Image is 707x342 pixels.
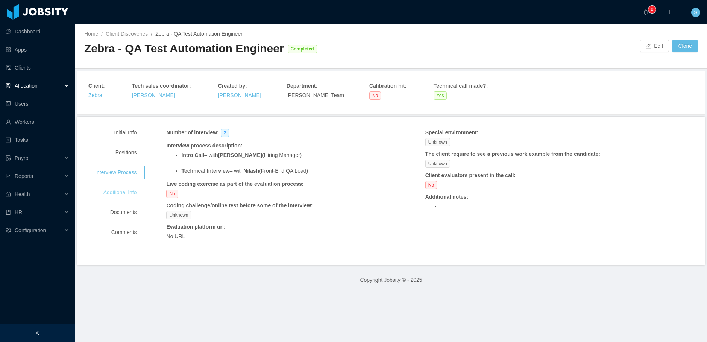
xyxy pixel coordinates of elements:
[243,168,259,174] strong: Nilash
[667,9,672,15] i: icon: plus
[425,194,468,200] strong: Additional notes :
[88,92,102,98] a: Zebra
[287,83,317,89] strong: Department :
[425,151,600,157] strong: The client require to see a previous work example from the candidate :
[6,155,11,161] i: icon: file-protect
[15,173,33,179] span: Reports
[6,173,11,179] i: icon: line-chart
[6,192,11,197] i: icon: medicine-box
[6,210,11,215] i: icon: book
[15,191,30,197] span: Health
[6,96,69,111] a: icon: robotUsers
[84,41,284,56] div: Zebra - QA Test Automation Engineer
[6,228,11,233] i: icon: setting
[86,185,146,199] div: Additional Info
[6,114,69,129] a: icon: userWorkers
[132,92,175,98] a: [PERSON_NAME]
[86,166,146,179] div: Interview Process
[6,42,69,57] a: icon: appstoreApps
[181,167,382,175] li: – with (Front-End QA Lead)
[86,205,146,219] div: Documents
[166,181,303,187] strong: Live coding exercise as part of the evaluation process :
[218,152,262,158] strong: [PERSON_NAME]
[694,8,697,17] span: S
[75,267,707,293] footer: Copyright Jobsity © - 2025
[288,45,317,53] span: Completed
[88,83,105,89] strong: Client :
[218,83,247,89] strong: Created by :
[15,227,46,233] span: Configuration
[166,190,178,198] span: No
[166,202,313,208] strong: Coding challenge/online test before some of the interview :
[181,152,204,158] strong: Intro Call
[425,129,479,135] strong: Special environment :
[15,155,31,161] span: Payroll
[155,31,243,37] span: Zebra - QA Test Automation Engineer
[369,83,407,89] strong: Calibration hit :
[86,126,146,140] div: Initial Info
[425,138,450,146] span: Unknown
[86,225,146,239] div: Comments
[672,40,698,52] button: Clone
[166,211,191,219] span: Unknown
[151,31,152,37] span: /
[132,83,191,89] strong: Tech sales coordinator :
[166,129,218,135] strong: Number of interview :
[287,92,344,98] span: [PERSON_NAME] Team
[640,40,669,52] button: icon: editEdit
[15,209,22,215] span: HR
[434,91,447,100] span: Yes
[86,146,146,160] div: Positions
[434,83,488,89] strong: Technical call made? :
[425,172,516,178] strong: Client evaluators present in the call :
[6,60,69,75] a: icon: auditClients
[181,151,382,167] li: – with (Hiring Manager)
[218,92,261,98] a: [PERSON_NAME]
[181,168,229,174] strong: Technical Interview
[648,6,656,13] sup: 0
[15,83,38,89] span: Allocation
[166,143,242,149] strong: Interview process description :
[369,91,381,100] span: No
[6,24,69,39] a: icon: pie-chartDashboard
[84,31,98,37] a: Home
[6,83,11,88] i: icon: solution
[166,224,225,230] strong: Evaluation platform url :
[425,160,450,168] span: Unknown
[101,31,103,37] span: /
[643,9,648,15] i: icon: bell
[106,31,148,37] a: Client Discoveries
[6,132,69,147] a: icon: profileTasks
[221,129,229,137] span: 2
[425,181,437,189] span: No
[166,233,185,239] span: No URL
